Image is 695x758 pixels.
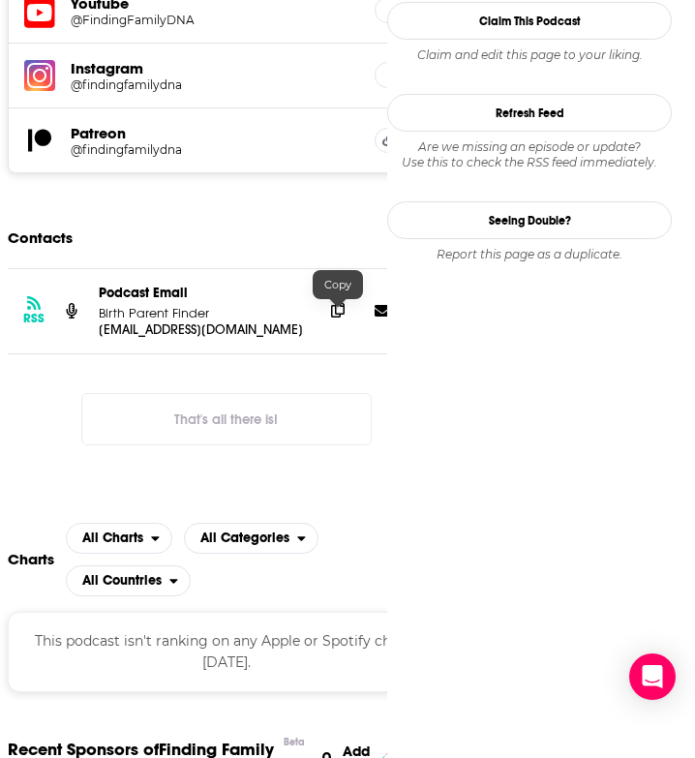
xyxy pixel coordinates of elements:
[184,523,318,554] h2: Categories
[23,311,45,326] h3: RSS
[66,565,191,596] button: open menu
[71,124,359,142] h5: Patreon
[66,523,172,554] h2: Platforms
[99,321,308,338] p: [EMAIL_ADDRESS][DOMAIN_NAME]
[313,270,363,299] div: Copy
[66,523,172,554] button: open menu
[71,13,210,27] h5: @FindingFamilyDNA
[24,60,55,91] img: iconImage
[66,565,191,596] h2: Countries
[387,47,672,63] div: Claim and edit this page to your liking.
[71,142,359,157] a: @findingfamilydna
[71,142,210,157] h5: @findingfamilydna
[387,94,672,132] button: Refresh Feed
[284,736,305,748] div: Beta
[81,393,372,445] button: Nothing here.
[82,531,143,545] span: All Charts
[8,612,445,692] div: This podcast isn't ranking on any Apple or Spotify charts [DATE].
[184,523,318,554] button: open menu
[387,139,672,170] div: Are we missing an episode or update? Use this to check the RSS feed immediately.
[71,13,359,27] a: @FindingFamilyDNA
[8,220,73,257] h2: Contacts
[200,531,289,545] span: All Categories
[8,550,54,568] h2: Charts
[82,574,162,588] span: All Countries
[99,285,308,301] p: Podcast Email
[387,247,672,262] div: Report this page as a duplicate.
[99,305,308,321] p: Birth Parent Finder
[71,59,359,77] h5: Instagram
[71,77,210,92] h5: @findingfamilydna
[629,653,676,700] div: Open Intercom Messenger
[387,201,672,239] a: Seeing Double?
[387,2,672,40] button: Claim This Podcast
[71,77,359,92] a: @findingfamilydna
